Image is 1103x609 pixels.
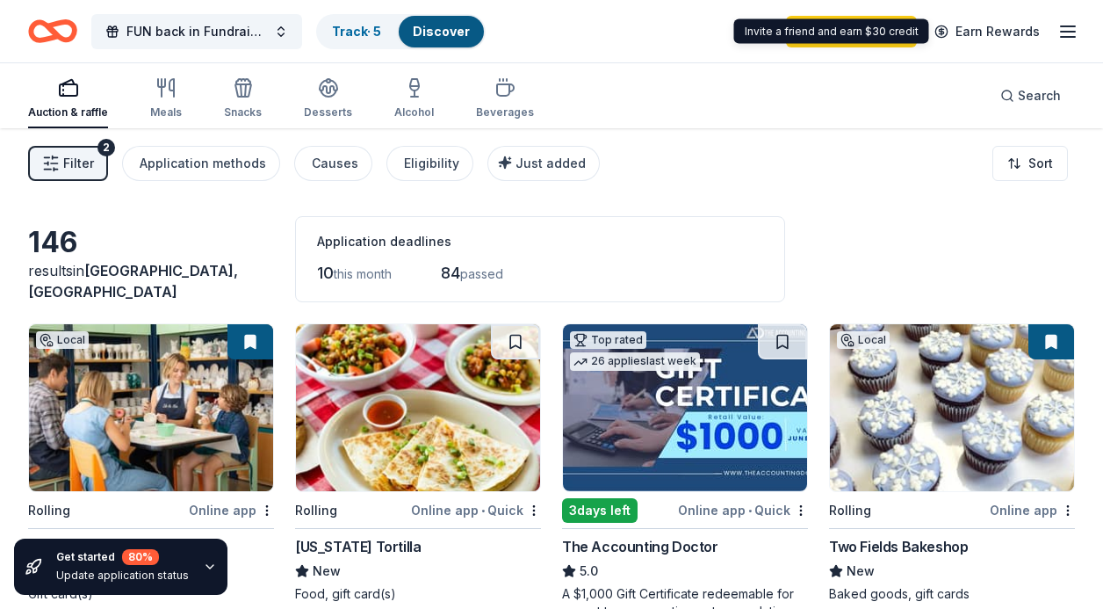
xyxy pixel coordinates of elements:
[829,536,968,557] div: Two Fields Bakeshop
[56,549,189,565] div: Get started
[1028,153,1053,174] span: Sort
[317,231,763,252] div: Application deadlines
[481,504,485,518] span: •
[28,262,238,301] span: [GEOGRAPHIC_DATA], [GEOGRAPHIC_DATA]
[411,499,541,521] div: Online app Quick
[1018,85,1061,106] span: Search
[28,323,274,603] a: Image for Color Me Mine (Summit)LocalRollingOnline appColor Me Mine (Summit)NewGift card(s)
[487,146,600,181] button: Just added
[312,153,358,174] div: Causes
[829,500,871,521] div: Rolling
[28,260,274,302] div: results
[28,262,238,301] span: in
[97,139,115,156] div: 2
[56,569,189,583] div: Update application status
[28,225,274,260] div: 146
[122,146,280,181] button: Application methods
[91,14,302,49] button: FUN back in Fundraising
[734,19,929,44] div: Invite a friend and earn $30 credit
[460,266,503,281] span: passed
[562,498,638,523] div: 3 days left
[476,105,534,120] div: Beverages
[28,11,77,52] a: Home
[28,105,108,120] div: Auction & raffle
[317,264,334,282] span: 10
[992,146,1068,181] button: Sort
[304,105,352,120] div: Desserts
[294,146,372,181] button: Causes
[295,536,421,557] div: [US_STATE] Tortilla
[150,70,182,128] button: Meals
[28,146,108,181] button: Filter2
[394,70,434,128] button: Alcohol
[830,324,1074,491] img: Image for Two Fields Bakeshop
[515,156,586,170] span: Just added
[441,264,460,282] span: 84
[316,14,486,49] button: Track· 5Discover
[404,153,459,174] div: Eligibility
[189,499,274,521] div: Online app
[126,21,267,42] span: FUN back in Fundraising
[28,500,70,521] div: Rolling
[563,324,807,491] img: Image for The Accounting Doctor
[296,324,540,491] img: Image for California Tortilla
[332,24,381,39] a: Track· 5
[36,331,89,349] div: Local
[748,504,752,518] span: •
[304,70,352,128] button: Desserts
[224,105,262,120] div: Snacks
[313,561,341,582] span: New
[570,352,700,371] div: 26 applies last week
[63,153,94,174] span: Filter
[678,499,808,521] div: Online app Quick
[413,24,470,39] a: Discover
[924,16,1050,47] a: Earn Rewards
[829,585,1075,603] div: Baked goods, gift cards
[580,561,598,582] span: 5.0
[847,561,875,582] span: New
[990,499,1075,521] div: Online app
[122,549,159,565] div: 80 %
[29,324,273,491] img: Image for Color Me Mine (Summit)
[150,105,182,120] div: Meals
[334,266,392,281] span: this month
[295,585,541,603] div: Food, gift card(s)
[837,331,890,349] div: Local
[562,536,718,557] div: The Accounting Doctor
[570,331,646,349] div: Top rated
[140,153,266,174] div: Application methods
[386,146,473,181] button: Eligibility
[295,500,337,521] div: Rolling
[829,323,1075,603] a: Image for Two Fields BakeshopLocalRollingOnline appTwo Fields BakeshopNewBaked goods, gift cards
[786,16,917,47] a: Start free trial
[224,70,262,128] button: Snacks
[476,70,534,128] button: Beverages
[28,70,108,128] button: Auction & raffle
[295,323,541,603] a: Image for California TortillaRollingOnline app•Quick[US_STATE] TortillaNewFood, gift card(s)
[394,105,434,120] div: Alcohol
[986,78,1075,113] button: Search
